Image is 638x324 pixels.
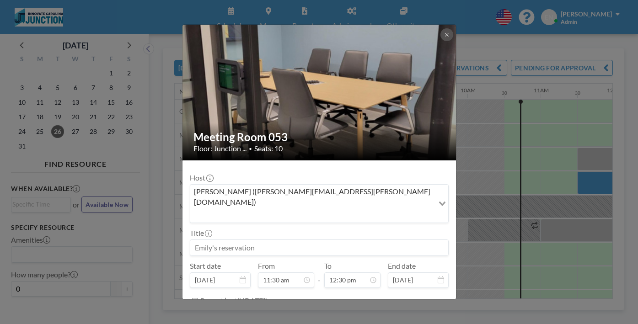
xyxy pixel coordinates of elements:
input: Emily's reservation [190,240,448,255]
span: • [249,145,252,152]
h2: Meeting Room 053 [193,130,446,144]
span: [PERSON_NAME] ([PERSON_NAME][EMAIL_ADDRESS][PERSON_NAME][DOMAIN_NAME]) [192,186,432,207]
span: Seats: 10 [254,144,283,153]
label: To [324,261,332,271]
label: Start date [190,261,221,271]
label: Repeat (until [DATE]) [200,296,268,305]
span: - [318,265,321,285]
label: End date [388,261,416,271]
img: 537.jpg [182,24,457,161]
label: Title [190,228,211,238]
input: Search for option [191,209,433,221]
label: Host [190,173,213,182]
label: From [258,261,275,271]
div: Search for option [190,185,448,223]
span: Floor: Junction ... [193,144,247,153]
